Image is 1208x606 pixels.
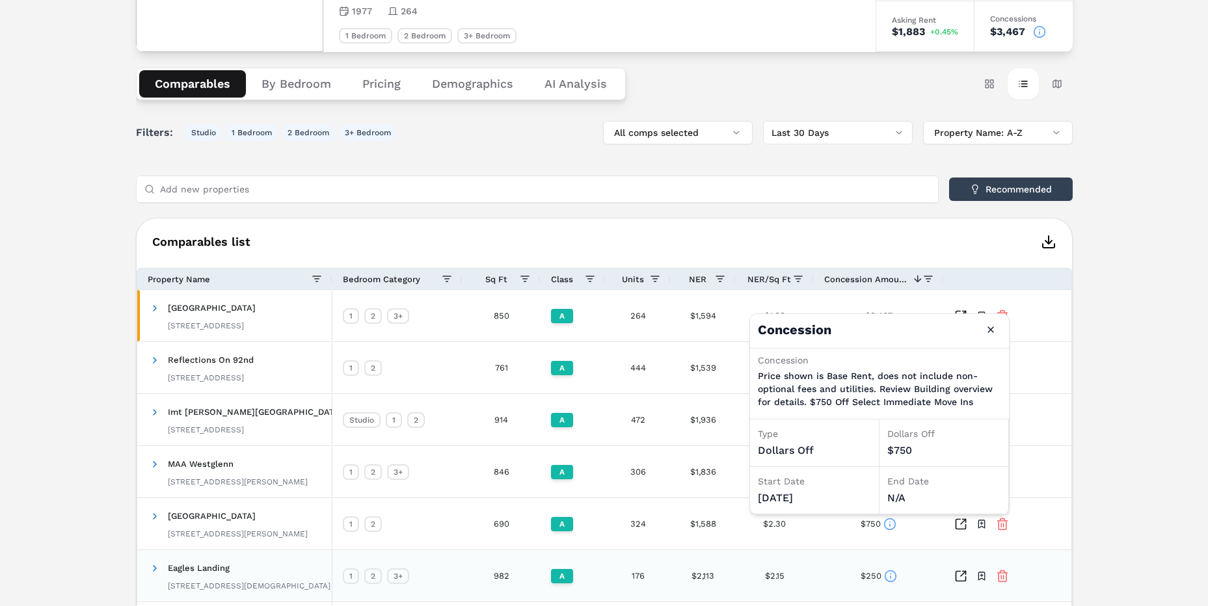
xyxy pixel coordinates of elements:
div: 472 [606,394,671,445]
span: Units [622,274,644,284]
div: dollars off [758,443,871,458]
div: $1,883 [892,27,925,37]
div: 1 [343,308,359,324]
div: 2 Bedroom [397,28,452,44]
button: 3+ Bedroom [340,125,396,140]
span: MAA Westglenn [168,459,234,469]
div: 690 [463,498,541,549]
div: $2.15 [736,550,814,601]
div: [STREET_ADDRESS][DEMOGRAPHIC_DATA] [168,581,330,591]
span: [GEOGRAPHIC_DATA] [168,303,256,313]
div: [DATE] [758,490,871,506]
span: Class [551,274,573,284]
div: 444 [606,342,671,393]
div: 1 [343,464,359,480]
span: Comparables list [152,236,250,248]
span: 264 [401,5,418,18]
div: $2.12 [736,394,814,445]
span: Bedroom Category [343,274,420,284]
button: Studio [186,125,221,140]
div: 2 [364,464,382,480]
div: 324 [606,498,671,549]
input: Add new properties [160,176,930,202]
div: 2 [407,412,425,428]
div: A [551,517,573,531]
div: [STREET_ADDRESS] [168,425,343,435]
span: NER [689,274,706,284]
div: A [551,465,573,479]
div: $2.17 [736,446,814,497]
span: NER/Sq Ft [747,274,791,284]
h4: Concession [750,314,1009,348]
div: $750 [861,511,896,536]
div: $1,539 [671,342,736,393]
span: Filters: [136,125,181,140]
div: Studio [343,412,381,428]
span: Sq Ft [485,274,507,284]
span: Reflections On 92nd [168,355,254,365]
div: 1 Bedroom [339,28,392,44]
button: 2 Bedroom [282,125,334,140]
div: 1 [343,568,359,584]
div: 761 [463,342,541,393]
div: Concessions [990,15,1057,23]
div: [STREET_ADDRESS][PERSON_NAME] [168,529,308,539]
div: End Date [887,475,1000,488]
span: Concession Amount [824,274,907,284]
div: 1 [386,412,402,428]
div: 982 [463,550,541,601]
div: A [551,569,573,583]
div: Dollars Off [887,427,1000,440]
p: Price shown is Base Rent, does not include non-optional fees and utilities. Review Building overv... [758,369,1001,408]
a: Inspect Comparables [954,310,967,323]
span: Property Name [148,274,210,284]
div: $250 [861,563,897,588]
div: $1,588 [671,498,736,549]
div: $3,467 [990,27,1025,37]
button: 1 Bedroom [226,125,277,140]
div: Start Date [758,475,871,488]
div: [STREET_ADDRESS] [168,373,254,383]
div: 3+ [387,464,409,480]
a: Inspect Comparables [954,518,967,531]
div: 2 [364,360,382,376]
button: By Bedroom [246,70,347,98]
button: Pricing [347,70,416,98]
div: $2.30 [736,498,814,549]
div: A [551,309,573,323]
div: 3+ [387,308,409,324]
span: +0.45% [930,28,958,36]
button: AI Analysis [529,70,623,98]
span: 1977 [352,5,372,18]
div: A [551,361,573,375]
div: $1,594 [671,290,736,341]
div: $1.88 [736,290,814,341]
div: 264 [606,290,671,341]
div: 176 [606,550,671,601]
div: $1,836 [671,446,736,497]
div: $2,113 [671,550,736,601]
button: Recommended [949,178,1073,201]
a: Inspect Comparables [954,570,967,583]
span: [GEOGRAPHIC_DATA] [168,511,256,521]
button: Comparables [139,70,246,98]
div: 1 [343,516,359,532]
div: 914 [463,394,541,445]
span: Eagles Landing [168,563,230,573]
div: 306 [606,446,671,497]
div: Type [758,427,871,440]
div: 3+ [387,568,409,584]
div: 850 [463,290,541,341]
div: 2 [364,308,382,324]
div: 2 [364,568,382,584]
span: Imt [PERSON_NAME][GEOGRAPHIC_DATA] [168,407,343,417]
div: [STREET_ADDRESS] [168,321,256,331]
div: $2.02 [736,342,814,393]
div: N/A [887,490,1000,506]
div: Asking Rent [892,16,958,24]
div: [STREET_ADDRESS][PERSON_NAME] [168,477,308,487]
button: Property Name: A-Z [923,121,1073,144]
div: 3+ Bedroom [457,28,517,44]
div: Concession [758,354,1001,367]
div: A [551,413,573,427]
